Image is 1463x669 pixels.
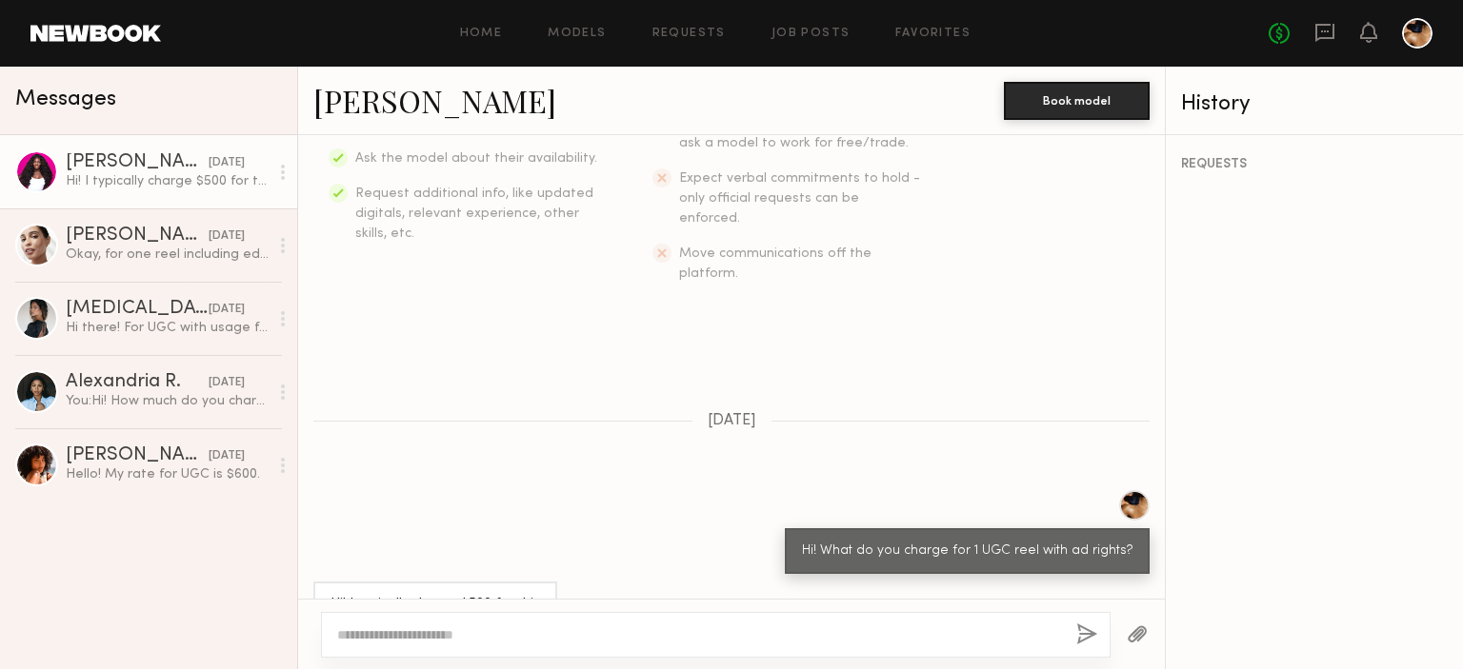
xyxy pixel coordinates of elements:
[66,465,269,483] div: Hello! My rate for UGC is $600.
[66,153,209,172] div: [PERSON_NAME]
[772,28,851,40] a: Job Posts
[66,246,269,264] div: Okay, for one reel including edits and rights , I charge 550
[66,373,209,392] div: Alexandria R.
[66,300,209,319] div: [MEDICAL_DATA][PERSON_NAME]
[209,447,245,465] div: [DATE]
[708,413,756,429] span: [DATE]
[66,319,269,337] div: Hi there! For UGC with usage for ads I charge $650 🤍🤍
[209,154,245,172] div: [DATE]
[313,80,556,121] a: [PERSON_NAME]
[679,172,920,225] span: Expect verbal commitments to hold - only official requests can be enforced.
[209,227,245,246] div: [DATE]
[209,374,245,392] div: [DATE]
[1004,82,1150,120] button: Book model
[15,89,116,110] span: Messages
[895,28,971,40] a: Favorites
[679,247,872,280] span: Move communications off the platform.
[1181,93,1448,115] div: History
[66,172,269,190] div: Hi! I typically charge $500 for this
[460,28,503,40] a: Home
[209,301,245,319] div: [DATE]
[66,446,209,465] div: [PERSON_NAME]
[1004,91,1150,108] a: Book model
[548,28,606,40] a: Models
[802,541,1132,562] div: Hi! What do you charge for 1 UGC reel with ad rights?
[652,28,726,40] a: Requests
[66,392,269,410] div: You: Hi! How much do you charge for UGC?
[331,594,540,616] div: Hi! I typically charge $500 for this
[1181,158,1448,171] div: REQUESTS
[355,152,597,165] span: Ask the model about their availability.
[355,187,593,240] span: Request additional info, like updated digitals, relevant experience, other skills, etc.
[66,226,209,246] div: [PERSON_NAME]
